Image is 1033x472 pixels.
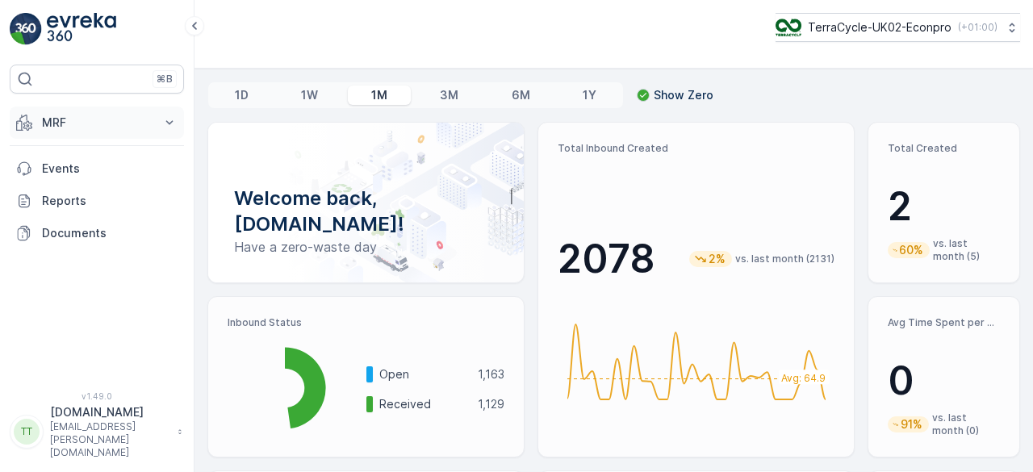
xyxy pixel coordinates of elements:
p: Show Zero [654,87,713,103]
div: TT [14,419,40,445]
img: logo [10,13,42,45]
p: vs. last month (5) [933,237,1000,263]
button: TerraCycle-UK02-Econpro(+01:00) [776,13,1020,42]
a: Reports [10,185,184,217]
p: Events [42,161,178,177]
p: 1Y [583,87,596,103]
p: 91% [899,416,924,432]
p: Open [379,366,467,382]
p: Total Inbound Created [558,142,834,155]
p: 1M [371,87,387,103]
a: Events [10,152,184,185]
img: terracycle_logo_wKaHoWT.png [776,19,801,36]
p: 2078 [558,235,655,283]
button: TT[DOMAIN_NAME][EMAIL_ADDRESS][PERSON_NAME][DOMAIN_NAME] [10,404,184,459]
p: vs. last month (2131) [735,253,834,265]
p: 1D [235,87,249,103]
p: 1,129 [478,396,504,412]
p: ( +01:00 ) [958,21,997,34]
p: 1W [301,87,318,103]
p: 2 [888,182,1000,231]
p: Inbound Status [228,316,504,329]
p: ⌘B [157,73,173,86]
p: [DOMAIN_NAME] [50,404,169,420]
p: Have a zero-waste day [234,237,498,257]
span: v 1.49.0 [10,391,184,401]
p: 0 [888,357,1000,405]
p: 60% [897,242,925,258]
p: Documents [42,225,178,241]
p: 2% [707,251,727,267]
button: MRF [10,107,184,139]
p: [EMAIL_ADDRESS][PERSON_NAME][DOMAIN_NAME] [50,420,169,459]
img: logo_light-DOdMpM7g.png [47,13,116,45]
a: Documents [10,217,184,249]
p: Total Created [888,142,1000,155]
p: Welcome back, [DOMAIN_NAME]! [234,186,498,237]
p: Received [379,396,467,412]
p: 6M [512,87,530,103]
p: Avg Time Spent per Process (hr) [888,316,1000,329]
p: MRF [42,115,152,131]
p: 3M [440,87,458,103]
p: 1,163 [478,366,504,382]
p: vs. last month (0) [932,411,1000,437]
p: Reports [42,193,178,209]
p: TerraCycle-UK02-Econpro [808,19,951,36]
